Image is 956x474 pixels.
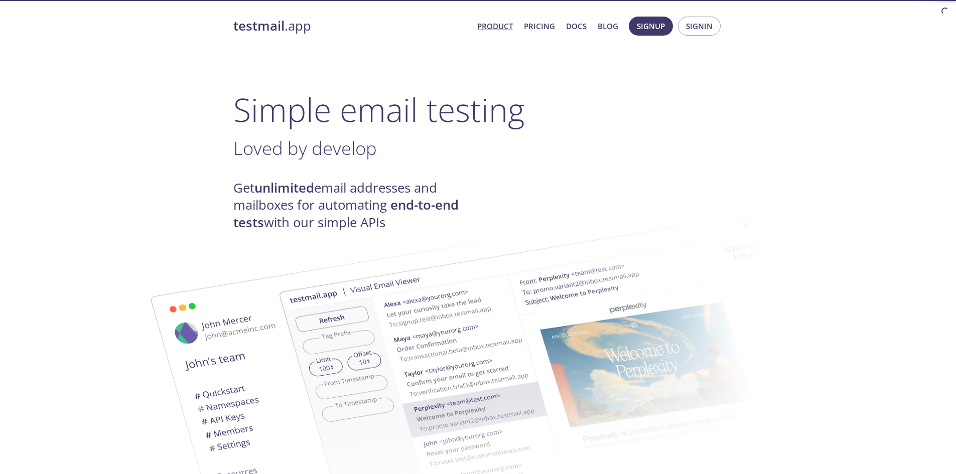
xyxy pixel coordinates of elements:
strong: testmail [233,17,285,35]
a: testmail.app [233,18,469,35]
a: Product [477,20,513,33]
a: Docs [566,20,587,33]
h4: Get email addresses and mailboxes for automating with our simple APIs [233,180,478,231]
span: Signup [637,20,665,33]
span: Loved by develop [233,135,377,161]
a: Blog [598,20,618,33]
h1: Simple email testing [233,90,723,129]
button: Signin [678,17,721,36]
span: Signin [686,20,713,33]
button: Signup [629,17,673,36]
strong: unlimited [254,179,314,197]
strong: end-to-end tests [233,196,459,231]
a: Pricing [524,20,555,33]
